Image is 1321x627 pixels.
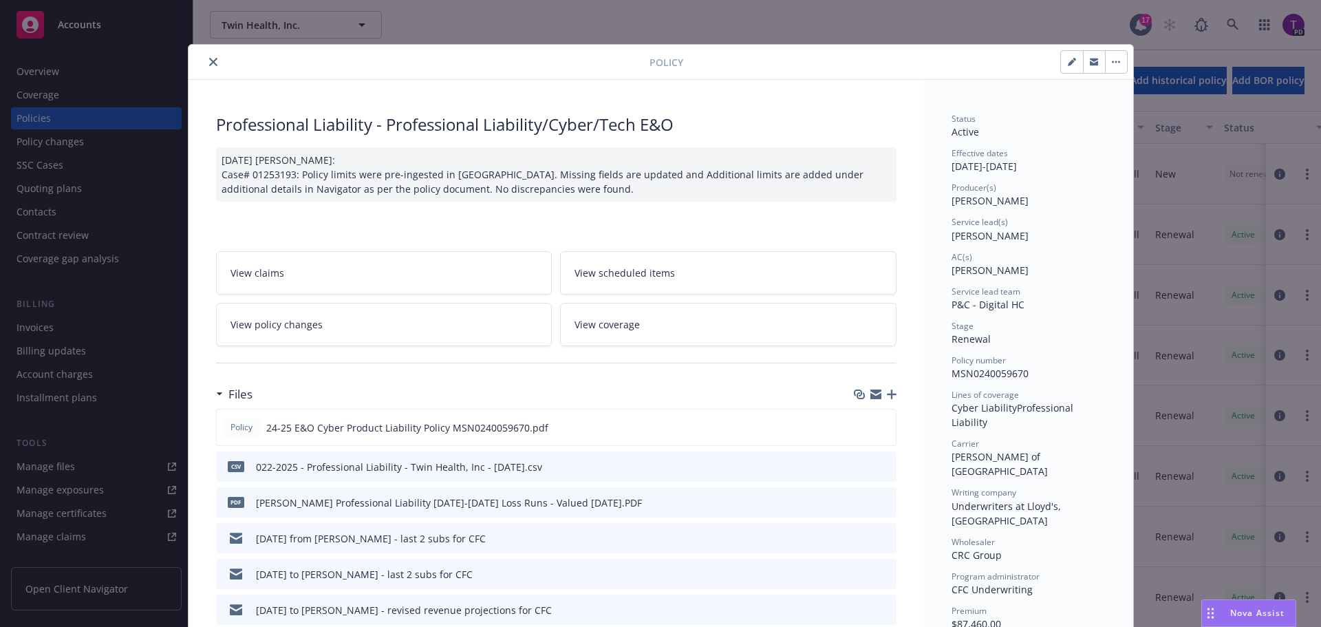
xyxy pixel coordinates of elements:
[228,421,255,434] span: Policy
[952,286,1020,297] span: Service lead team
[574,266,675,280] span: View scheduled items
[560,251,896,295] a: View scheduled items
[952,216,1008,228] span: Service lead(s)
[952,194,1029,207] span: [PERSON_NAME]
[205,54,222,70] button: close
[952,500,1064,527] span: Underwriters at Lloyd's, [GEOGRAPHIC_DATA]
[952,113,976,125] span: Status
[879,531,891,546] button: preview file
[952,438,979,449] span: Carrier
[216,113,896,136] div: Professional Liability - Professional Liability/Cyber/Tech E&O
[952,147,1106,173] div: [DATE] - [DATE]
[952,605,987,617] span: Premium
[649,55,683,70] span: Policy
[952,251,972,263] span: AC(s)
[256,531,486,546] div: [DATE] from [PERSON_NAME] - last 2 subs for CFC
[952,487,1016,498] span: Writing company
[952,182,996,193] span: Producer(s)
[878,421,890,435] button: preview file
[857,496,868,510] button: download file
[228,461,244,471] span: csv
[952,264,1029,277] span: [PERSON_NAME]
[857,460,868,474] button: download file
[952,549,1002,562] span: CRC Group
[256,460,542,474] div: 022-2025 - Professional Liability - Twin Health, Inc - [DATE].csv
[230,266,284,280] span: View claims
[879,567,891,582] button: preview file
[857,603,868,617] button: download file
[256,567,473,582] div: [DATE] to [PERSON_NAME] - last 2 subs for CFC
[952,125,979,138] span: Active
[560,303,896,346] a: View coverage
[952,367,1029,380] span: MSN0240059670
[952,320,974,332] span: Stage
[952,571,1040,582] span: Program administrator
[1201,599,1296,627] button: Nova Assist
[1230,607,1285,619] span: Nova Assist
[1202,600,1219,626] div: Drag to move
[857,531,868,546] button: download file
[216,385,253,403] div: Files
[952,450,1048,478] span: [PERSON_NAME] of [GEOGRAPHIC_DATA]
[952,354,1006,366] span: Policy number
[857,567,868,582] button: download file
[952,583,1033,596] span: CFC Underwriting
[952,401,1017,414] span: Cyber Liability
[856,421,867,435] button: download file
[216,251,552,295] a: View claims
[216,147,896,202] div: [DATE] [PERSON_NAME]: Case# 01253193: Policy limits were pre-ingested in [GEOGRAPHIC_DATA]. Missi...
[574,317,640,332] span: View coverage
[879,603,891,617] button: preview file
[952,389,1019,401] span: Lines of coverage
[952,332,991,346] span: Renewal
[879,496,891,510] button: preview file
[228,385,253,403] h3: Files
[256,603,552,617] div: [DATE] to [PERSON_NAME] - revised revenue projections for CFC
[228,497,244,507] span: PDF
[230,317,323,332] span: View policy changes
[256,496,642,510] div: [PERSON_NAME] Professional Liability [DATE]-[DATE] Loss Runs - Valued [DATE].PDF
[952,298,1024,311] span: P&C - Digital HC
[879,460,891,474] button: preview file
[952,536,995,548] span: Wholesaler
[952,229,1029,242] span: [PERSON_NAME]
[952,147,1008,159] span: Effective dates
[266,421,548,435] span: 24-25 E&O Cyber Product Liability Policy MSN0240059670.pdf
[216,303,552,346] a: View policy changes
[952,401,1076,429] span: Professional Liability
